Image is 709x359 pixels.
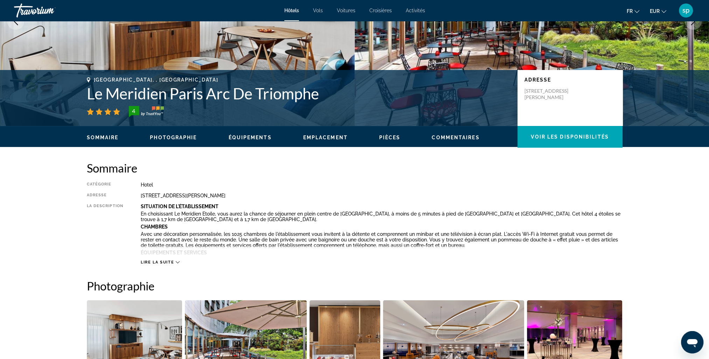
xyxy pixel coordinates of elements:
button: Voir les disponibilités [517,126,623,148]
p: Adresse [524,77,616,83]
p: [STREET_ADDRESS][PERSON_NAME] [524,88,581,100]
button: Pièces [379,134,401,141]
p: En choisissant Le Meridien Etoile, vous aurez la chance de séjourner en plein centre de [GEOGRAPH... [141,211,623,222]
button: Sommaire [87,134,119,141]
span: fr [627,8,633,14]
b: Situation De L'établissement [141,204,218,209]
div: Hotel [141,182,623,188]
a: Voitures [337,8,355,13]
a: Hôtels [284,8,299,13]
span: Lire la suite [141,260,174,265]
span: Pièces [379,135,401,140]
span: Photographie [150,135,197,140]
div: Adresse [87,193,123,198]
h1: Le Meridien Paris Arc De Triomphe [87,84,510,103]
span: [GEOGRAPHIC_DATA], , [GEOGRAPHIC_DATA] [94,77,218,83]
h2: Photographie [87,279,623,293]
button: Emplacement [303,134,348,141]
span: EUR [650,8,660,14]
button: Change language [627,6,639,16]
span: sp [682,7,689,14]
span: Emplacement [303,135,348,140]
h2: Sommaire [87,161,623,175]
span: Équipements [229,135,272,140]
span: Sommaire [87,135,119,140]
a: Activités [406,8,425,13]
button: Photographie [150,134,197,141]
div: Catégorie [87,182,123,188]
span: Voir les disponibilités [531,134,609,140]
button: Lire la suite [141,260,180,265]
button: Équipements [229,134,272,141]
b: Chambres [141,224,168,230]
a: Vols [313,8,323,13]
button: Next image [684,12,702,30]
div: 4 [127,107,141,115]
img: trustyou-badge-hor.svg [129,106,164,117]
button: Commentaires [432,134,479,141]
div: La description [87,204,123,256]
iframe: Bouton de lancement de la fenêtre de messagerie [681,331,703,353]
button: Change currency [650,6,666,16]
span: Commentaires [432,135,479,140]
a: Croisières [369,8,392,13]
button: User Menu [677,3,695,18]
a: Travorium [14,1,84,20]
p: Avec une décoration personnalisée, les 1025 chambres de l'établissement vous invitent à la détent... [141,231,623,248]
button: Previous image [7,12,25,30]
div: [STREET_ADDRESS][PERSON_NAME] [141,193,623,198]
